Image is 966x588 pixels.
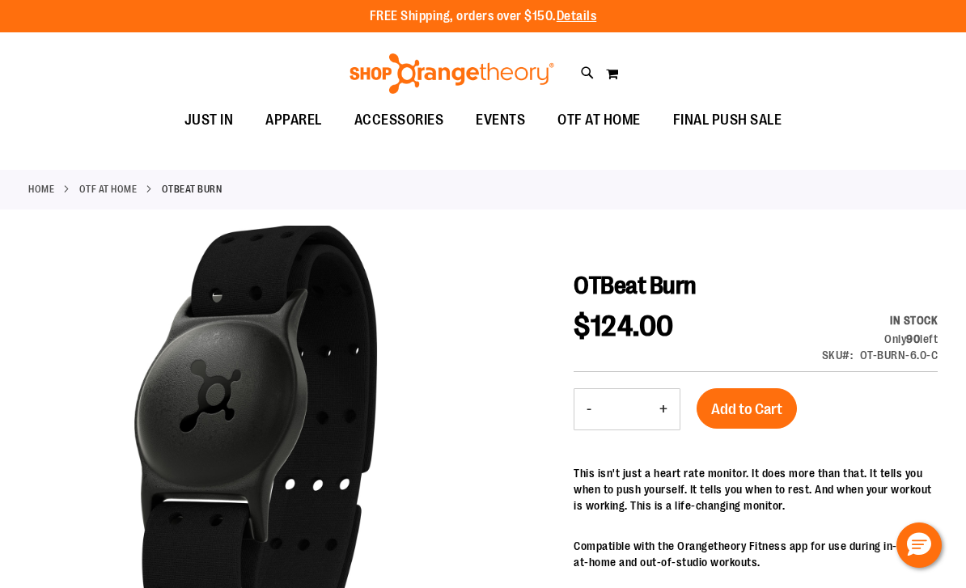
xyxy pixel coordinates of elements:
[265,102,322,138] span: APPAREL
[574,465,938,514] p: This isn't just a heart rate monitor. It does more than that. It tells you when to push yourself....
[574,389,604,429] button: Decrease product quantity
[574,310,674,343] span: $124.00
[890,314,938,327] span: In stock
[860,347,938,363] div: OT-BURN-6.0-C
[370,7,597,26] p: FREE Shipping, orders over $150.
[168,102,250,139] a: JUST IN
[604,390,647,429] input: Product quantity
[557,9,597,23] a: Details
[557,102,641,138] span: OTF AT HOME
[574,538,938,570] p: Compatible with the Orangetheory Fitness app for use during in-studio, at-home and out-of-studio ...
[647,389,680,429] button: Increase product quantity
[347,53,557,94] img: Shop Orangetheory
[673,102,782,138] span: FINAL PUSH SALE
[822,349,854,362] strong: SKU
[249,102,338,139] a: APPAREL
[476,102,525,138] span: EVENTS
[697,388,797,429] button: Add to Cart
[184,102,234,138] span: JUST IN
[711,400,782,418] span: Add to Cart
[906,332,920,345] strong: 90
[79,182,138,197] a: OTF AT HOME
[657,102,799,139] a: FINAL PUSH SALE
[822,331,938,347] div: Only 90 left
[822,312,938,328] div: Availability
[896,522,942,568] button: Hello, have a question? Let’s chat.
[28,182,54,197] a: Home
[574,272,697,299] span: OTBeat Burn
[354,102,444,138] span: ACCESSORIES
[460,102,541,139] a: EVENTS
[541,102,657,138] a: OTF AT HOME
[162,182,222,197] strong: OTBeat Burn
[338,102,460,139] a: ACCESSORIES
